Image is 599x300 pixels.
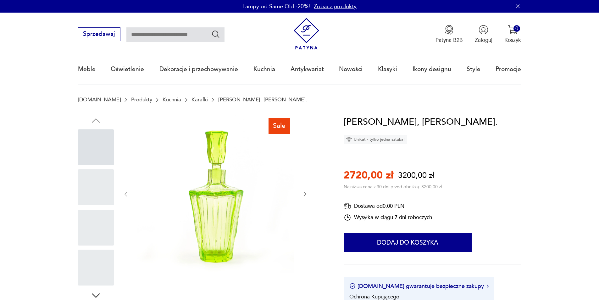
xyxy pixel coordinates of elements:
[211,30,220,39] button: Szukaj
[344,202,432,210] div: Dostawa od 0,00 PLN
[78,27,120,41] button: Sprzedawaj
[344,115,498,129] h1: [PERSON_NAME], [PERSON_NAME].
[78,97,121,103] a: [DOMAIN_NAME]
[435,25,463,44] button: Patyna B2B
[131,97,152,103] a: Produkty
[467,55,480,84] a: Style
[475,25,492,44] button: Zaloguj
[398,170,434,181] p: 3200,00 zł
[291,18,322,50] img: Patyna - sklep z meblami i dekoracjami vintage
[479,25,488,35] img: Ikonka użytkownika
[504,37,521,44] p: Koszyk
[444,25,454,35] img: Ikona medalu
[344,233,472,252] button: Dodaj do koszyka
[346,137,352,142] img: Ikona diamentu
[349,282,489,290] button: [DOMAIN_NAME] gwarantuje bezpieczne zakupy
[159,55,238,84] a: Dekoracje i przechowywanie
[78,55,96,84] a: Meble
[475,37,492,44] p: Zaloguj
[513,25,520,32] div: 0
[339,55,363,84] a: Nowości
[78,32,120,37] a: Sprzedawaj
[269,118,290,133] div: Sale
[487,285,489,288] img: Ikona strzałki w prawo
[378,55,397,84] a: Klasyki
[344,202,351,210] img: Ikona dostawy
[344,168,393,182] p: 2720,00 zł
[435,25,463,44] a: Ikona medaluPatyna B2B
[191,97,208,103] a: Karafki
[137,115,294,273] img: Zdjęcie produktu Uranowa karafka, Huta Józefina.
[314,3,357,10] a: Zobacz produkty
[218,97,307,103] p: [PERSON_NAME], [PERSON_NAME].
[413,55,451,84] a: Ikony designu
[253,55,275,84] a: Kuchnia
[496,55,521,84] a: Promocje
[435,37,463,44] p: Patyna B2B
[344,184,442,190] p: Najniższa cena z 30 dni przed obniżką: 3200,00 zł
[344,135,407,144] div: Unikat - tylko jedna sztuka!
[504,25,521,44] button: 0Koszyk
[349,283,356,289] img: Ikona certyfikatu
[508,25,518,35] img: Ikona koszyka
[344,214,432,221] div: Wysyłka w ciągu 7 dni roboczych
[111,55,144,84] a: Oświetlenie
[163,97,181,103] a: Kuchnia
[291,55,324,84] a: Antykwariat
[242,3,310,10] p: Lampy od Same Old -20%!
